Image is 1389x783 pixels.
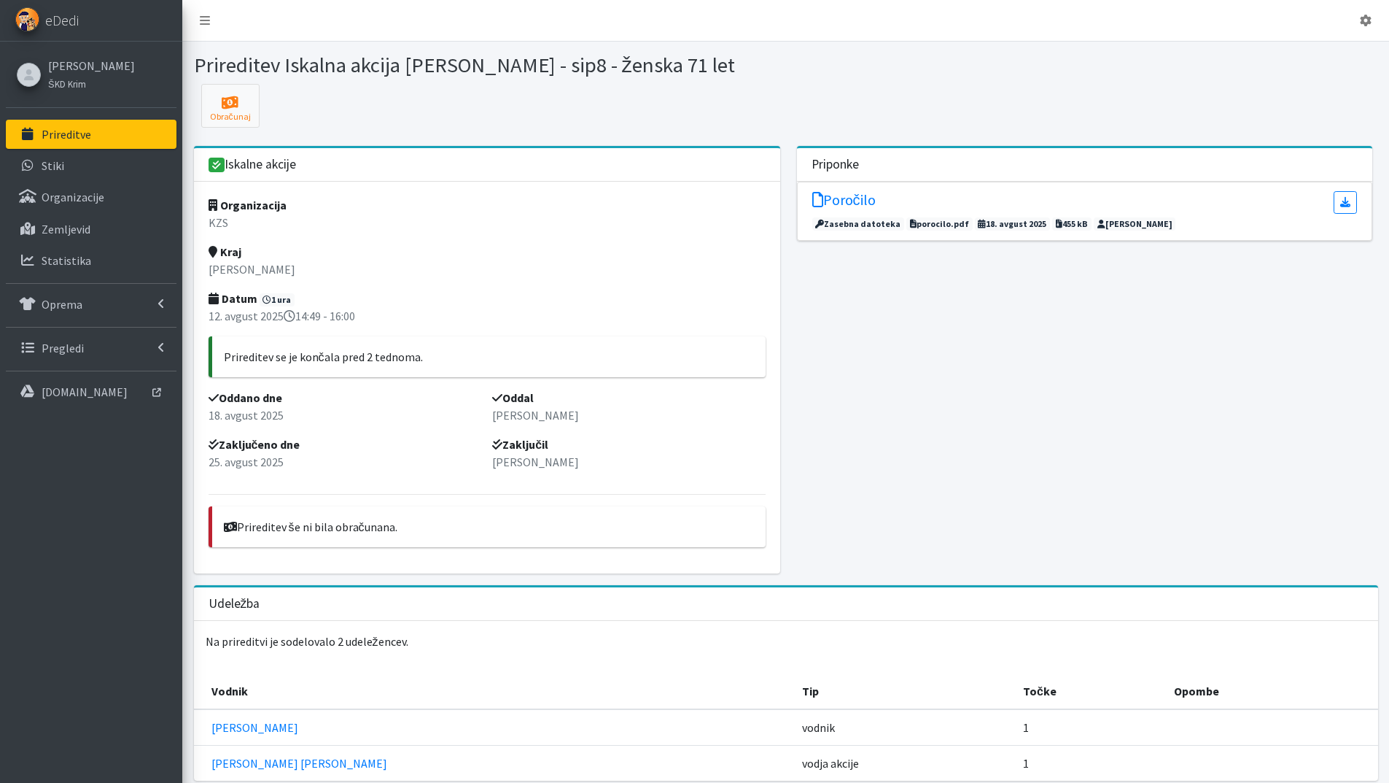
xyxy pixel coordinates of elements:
[209,261,766,278] p: [PERSON_NAME]
[6,333,176,363] a: Pregledi
[6,377,176,406] a: [DOMAIN_NAME]
[209,244,241,259] strong: Kraj
[492,453,766,471] p: [PERSON_NAME]
[975,217,1051,231] span: 18. avgust 2025
[492,390,534,405] strong: Oddal
[45,9,79,31] span: eDedi
[1014,674,1166,709] th: Točke
[6,182,176,212] a: Organizacije
[201,84,260,128] button: Obračunaj
[906,217,973,231] span: porocilo.pdf
[42,190,104,204] p: Organizacije
[48,78,86,90] small: ŠKD Krim
[224,518,755,536] p: Prireditev še ni bila obračunana.
[209,307,766,325] p: 12. avgust 2025 14:49 - 16:00
[209,198,287,212] strong: Organizacija
[48,74,135,92] a: ŠKD Krim
[1165,674,1377,709] th: Opombe
[1094,217,1176,231] span: [PERSON_NAME]
[260,293,295,306] span: 1 ura
[194,674,794,709] th: Vodnik
[42,253,91,268] p: Statistika
[6,151,176,180] a: Stiki
[209,157,297,173] h3: Iskalne akcije
[42,158,64,173] p: Stiki
[812,191,876,214] a: Poročilo
[48,57,135,74] a: [PERSON_NAME]
[1014,709,1166,746] td: 1
[492,437,548,452] strong: Zaključil
[209,214,766,231] p: KZS
[812,191,876,209] h5: Poročilo
[42,297,82,312] p: Oprema
[812,157,859,172] h3: Priponke
[812,217,905,231] span: Zasebna datoteka
[209,291,257,306] strong: Datum
[211,756,387,771] a: [PERSON_NAME] [PERSON_NAME]
[194,621,1378,662] p: Na prireditvi je sodelovalo 2 udeležencev.
[209,437,300,452] strong: Zaključeno dne
[793,746,1014,782] td: vodja akcije
[15,7,39,31] img: eDedi
[6,120,176,149] a: Prireditve
[492,406,766,424] p: [PERSON_NAME]
[42,341,84,355] p: Pregledi
[6,246,176,275] a: Statistika
[209,596,260,612] h3: Udeležba
[793,674,1014,709] th: Tip
[1052,217,1092,231] span: 455 kB
[209,406,482,424] p: 18. avgust 2025
[6,290,176,319] a: Oprema
[1014,746,1166,782] td: 1
[194,53,781,78] h1: Prireditev Iskalna akcija [PERSON_NAME] - sip8 - ženska 71 let
[42,385,128,399] p: [DOMAIN_NAME]
[6,215,176,244] a: Zemljevid
[211,720,298,735] a: [PERSON_NAME]
[224,348,755,366] p: Prireditev se je končala pred 2 tednoma.
[209,390,282,405] strong: Oddano dne
[42,127,91,142] p: Prireditve
[42,222,90,236] p: Zemljevid
[209,453,482,471] p: 25. avgust 2025
[793,709,1014,746] td: vodnik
